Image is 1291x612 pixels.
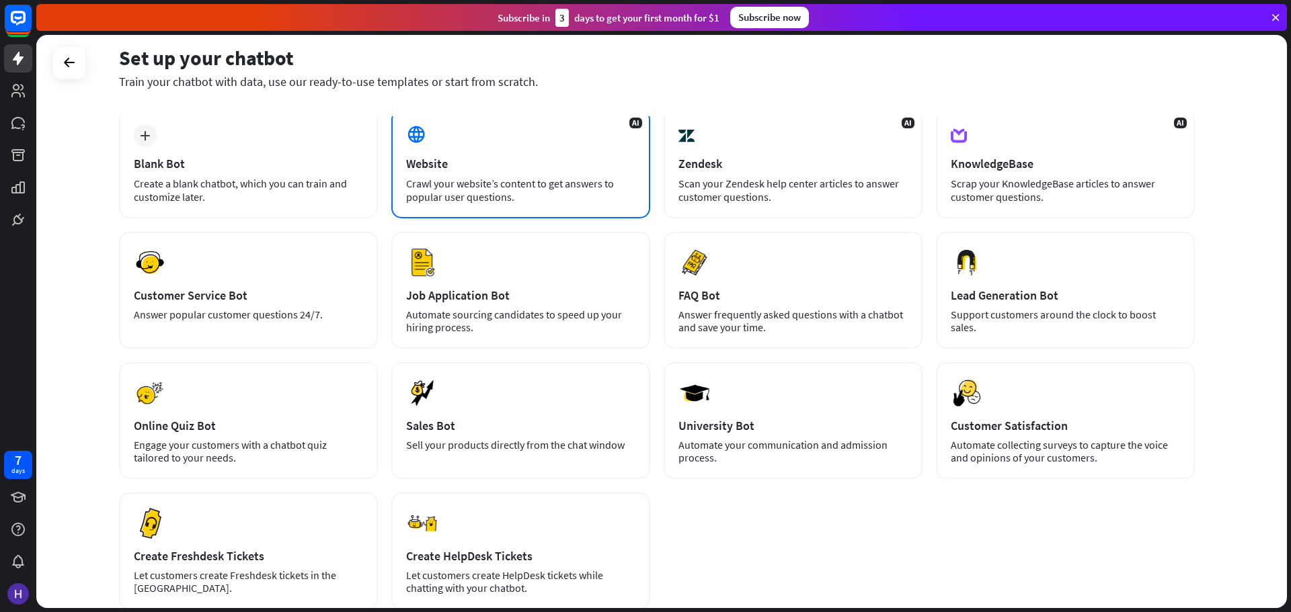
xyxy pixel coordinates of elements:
[629,118,642,128] span: AI
[678,177,908,204] div: Scan your Zendesk help center articles to answer customer questions.
[678,308,908,334] div: Answer frequently asked questions with a chatbot and save your time.
[406,156,635,171] div: Website
[134,439,363,464] div: Engage your customers with a chatbot quiz tailored to your needs.
[406,177,635,204] div: Crawl your website’s content to get answers to popular user questions.
[11,466,25,476] div: days
[134,548,363,564] div: Create Freshdesk Tickets
[951,418,1180,433] div: Customer Satisfaction
[119,45,1195,71] div: Set up your chatbot
[406,308,635,334] div: Automate sourcing candidates to speed up your hiring process.
[902,118,914,128] span: AI
[4,451,32,479] a: 7 days
[134,288,363,303] div: Customer Service Bot
[119,74,1195,89] div: Train your chatbot with data, use our ready-to-use templates or start from scratch.
[951,156,1180,171] div: KnowledgeBase
[134,308,363,321] div: Answer popular customer questions 24/7.
[406,548,635,564] div: Create HelpDesk Tickets
[951,177,1180,204] div: Scrap your KnowledgeBase articles to answer customer questions.
[134,177,363,204] div: Create a blank chatbot, which you can train and customize later.
[678,439,908,464] div: Automate your communication and admission process.
[11,5,51,46] button: Open LiveChat chat widget
[951,439,1180,464] div: Automate collecting surveys to capture the voice and opinions of your customers.
[140,131,150,140] i: plus
[678,418,908,433] div: University Bot
[15,454,22,466] div: 7
[406,288,635,303] div: Job Application Bot
[951,308,1180,334] div: Support customers around the clock to boost sales.
[678,156,908,171] div: Zendesk
[134,156,363,171] div: Blank Bot
[555,9,569,27] div: 3
[678,288,908,303] div: FAQ Bot
[406,418,635,433] div: Sales Bot
[406,569,635,595] div: Let customers create HelpDesk tickets while chatting with your chatbot.
[134,418,363,433] div: Online Quiz Bot
[730,7,809,28] div: Subscribe now
[951,288,1180,303] div: Lead Generation Bot
[498,9,719,27] div: Subscribe in days to get your first month for $1
[1174,118,1187,128] span: AI
[406,439,635,451] div: Sell your products directly from the chat window
[134,569,363,595] div: Let customers create Freshdesk tickets in the [GEOGRAPHIC_DATA].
